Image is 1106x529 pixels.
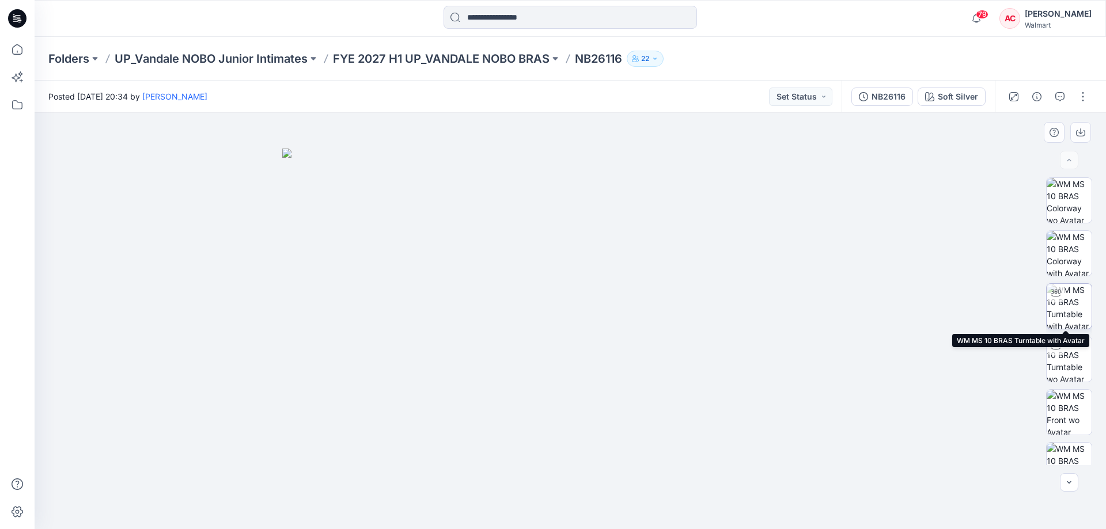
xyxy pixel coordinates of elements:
[938,90,978,103] div: Soft Silver
[48,90,207,102] span: Posted [DATE] 20:34 by
[142,92,207,101] a: [PERSON_NAME]
[48,51,89,67] a: Folders
[1028,87,1046,106] button: Details
[1047,337,1092,382] img: WM MS 10 BRAS Turntable wo Avatar
[1047,284,1092,329] img: WM MS 10 BRAS Turntable with Avatar
[872,90,906,103] div: NB26116
[1025,7,1092,21] div: [PERSON_NAME]
[976,10,988,19] span: 79
[627,51,664,67] button: 22
[999,8,1020,29] div: AC
[1047,178,1092,223] img: WM MS 10 BRAS Colorway wo Avatar
[575,51,622,67] p: NB26116
[1025,21,1092,29] div: Walmart
[1047,231,1092,276] img: WM MS 10 BRAS Colorway with Avatar
[918,87,986,106] button: Soft Silver
[851,87,913,106] button: NB26116
[641,52,649,65] p: 22
[115,51,308,67] a: UP_Vandale NOBO Junior Intimates
[1047,443,1092,488] img: WM MS 10 BRAS Back wo Avatar
[1047,390,1092,435] img: WM MS 10 BRAS Front wo Avatar
[333,51,550,67] a: FYE 2027 H1 UP_VANDALE NOBO BRAS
